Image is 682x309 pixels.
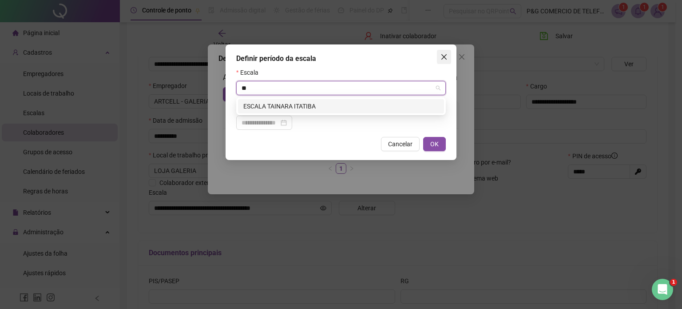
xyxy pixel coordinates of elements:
span: OK [430,139,439,149]
label: Escala [236,68,264,77]
button: OK [423,137,446,151]
button: Close [437,50,451,64]
span: close [440,53,448,60]
div: ESCALA TAINARA ITATIBA [238,99,444,113]
span: Cancelar [388,139,412,149]
div: ESCALA TAINARA ITATIBA [243,101,439,111]
iframe: Intercom live chat [652,279,673,300]
span: 1 [670,279,677,286]
div: Definir período da escala [236,53,446,64]
button: Cancelar [381,137,420,151]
